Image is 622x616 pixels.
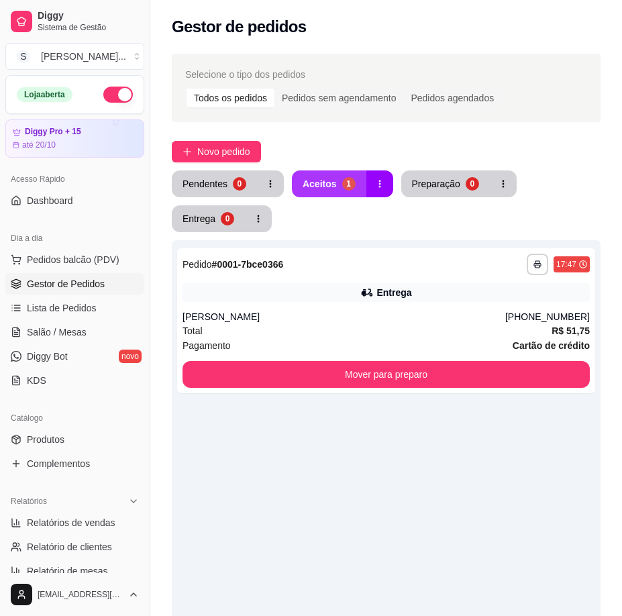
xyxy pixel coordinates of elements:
span: Relatório de clientes [27,540,112,554]
a: Produtos [5,429,144,450]
h2: Gestor de pedidos [172,16,307,38]
button: Alterar Status [103,87,133,103]
div: Loja aberta [17,87,72,102]
article: até 20/10 [22,140,56,150]
div: 0 [221,212,234,225]
div: Pedidos agendados [403,89,501,107]
span: Selecione o tipo dos pedidos [185,67,305,82]
button: Pedidos balcão (PDV) [5,249,144,270]
div: Dia a dia [5,227,144,249]
span: KDS [27,374,46,387]
a: Complementos [5,453,144,474]
span: plus [183,147,192,156]
a: Relatório de mesas [5,560,144,582]
span: Diggy [38,10,139,22]
button: [EMAIL_ADDRESS][DOMAIN_NAME] [5,578,144,611]
span: Pedido [183,259,212,270]
div: 17:47 [556,259,576,270]
a: KDS [5,370,144,391]
span: Sistema de Gestão [38,22,139,33]
a: Gestor de Pedidos [5,273,144,295]
strong: # 0001-7bce0366 [212,259,284,270]
span: Diggy Bot [27,350,68,363]
span: Total [183,323,203,338]
strong: Cartão de crédito [513,340,590,351]
span: Dashboard [27,194,73,207]
button: Pendentes0 [172,170,257,197]
a: Relatório de clientes [5,536,144,558]
span: Novo pedido [197,144,250,159]
div: 0 [466,177,479,191]
span: Salão / Mesas [27,325,87,339]
div: Catálogo [5,407,144,429]
article: Diggy Pro + 15 [25,127,81,137]
div: Pedidos sem agendamento [274,89,403,107]
div: [PERSON_NAME] ... [41,50,126,63]
button: Aceitos1 [292,170,366,197]
a: Relatórios de vendas [5,512,144,533]
span: Gestor de Pedidos [27,277,105,291]
div: Aceitos [303,177,337,191]
div: Todos os pedidos [187,89,274,107]
div: 0 [233,177,246,191]
div: [PERSON_NAME] [183,310,505,323]
button: Preparação0 [401,170,490,197]
span: Produtos [27,433,64,446]
a: Lista de Pedidos [5,297,144,319]
div: Entrega [376,286,411,299]
div: Entrega [183,212,215,225]
div: Acesso Rápido [5,168,144,190]
button: Novo pedido [172,141,261,162]
span: Pagamento [183,338,231,353]
a: Diggy Botnovo [5,346,144,367]
button: Entrega0 [172,205,245,232]
span: Complementos [27,457,90,470]
span: Relatório de mesas [27,564,108,578]
div: [PHONE_NUMBER] [505,310,590,323]
div: Preparação [412,177,460,191]
a: Diggy Pro + 15até 20/10 [5,119,144,158]
span: S [17,50,30,63]
a: DiggySistema de Gestão [5,5,144,38]
a: Salão / Mesas [5,321,144,343]
span: Pedidos balcão (PDV) [27,253,119,266]
div: 1 [342,177,356,191]
button: Select a team [5,43,144,70]
button: Mover para preparo [183,361,590,388]
strong: R$ 51,75 [552,325,590,336]
span: Relatórios [11,496,47,507]
div: Pendentes [183,177,227,191]
span: [EMAIL_ADDRESS][DOMAIN_NAME] [38,589,123,600]
a: Dashboard [5,190,144,211]
span: Relatórios de vendas [27,516,115,529]
span: Lista de Pedidos [27,301,97,315]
